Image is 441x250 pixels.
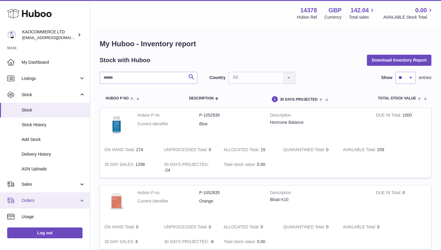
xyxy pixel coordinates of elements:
td: 0 [219,220,279,234]
strong: ON HAND Total [104,147,136,154]
td: 0 [338,220,398,234]
td: 0 [160,220,219,234]
button: Download Inventory Report [367,55,431,66]
strong: 30 DAYS PROJECTED [164,162,209,168]
span: 30 DAYS PROJECTED [280,98,318,102]
span: Stock History [22,122,85,128]
span: 0.00 [257,239,265,244]
dd: Blue [199,121,261,127]
div: KAOCOMMERCE LTD [22,29,76,41]
span: Delivery History [22,151,85,157]
dt: Current identifier [137,198,199,204]
dd: P-1052836 [199,112,261,118]
dd: Orange [199,198,261,204]
span: Huboo P no [106,96,129,100]
span: Listings [22,76,79,81]
span: Total sales [349,14,376,20]
strong: AVAILABLE Total [343,147,377,154]
span: [EMAIL_ADDRESS][DOMAIN_NAME] [22,35,88,40]
td: 274 [100,142,160,157]
strong: QUARANTINED Total [283,224,326,231]
span: 0 [326,147,328,152]
div: Currency [325,14,342,20]
strong: Description [270,190,367,197]
a: 142.04 Total sales [349,6,376,20]
td: 259 [338,142,398,157]
strong: ON HAND Total [104,224,136,231]
dt: Huboo P no [137,112,199,118]
span: Stock [22,92,79,98]
span: Stock [22,107,85,113]
span: Add Stock [22,137,85,142]
label: Show [381,75,392,81]
h2: Stock with Huboo [100,56,150,64]
span: entries [419,75,431,81]
span: 0.00 [415,6,427,14]
span: 142.04 [350,6,369,14]
strong: 30 DAYS PROJECTED [164,239,210,245]
span: AVAILABLE Stock Total [383,14,434,20]
td: -24 [160,157,219,178]
span: Usage [22,214,85,220]
strong: UNPROCESSED Total [164,147,209,154]
span: Orders [22,198,79,203]
strong: 30 DAY SALES [104,239,136,245]
strong: DUE IN Total [376,190,402,197]
span: ASN Uploads [22,166,85,172]
strong: AVAILABLE Total [343,224,377,231]
strong: QUARANTINED Total [283,147,326,154]
strong: GBP [328,6,341,14]
span: Total stock value [378,96,416,100]
strong: 30 DAY SALES [104,162,136,168]
td: 0 [160,142,219,157]
span: Sales [22,181,79,187]
a: Log out [7,227,82,238]
img: hello@lunera.co.uk [7,30,16,39]
dt: Huboo P no [137,190,199,196]
img: product image [104,190,128,214]
strong: UNPROCESSED Total [164,224,209,231]
h1: My Huboo - Inventory report [100,39,431,49]
strong: ALLOCATED Total [223,224,260,231]
span: 0 [326,224,328,229]
strong: 14378 [300,6,317,14]
strong: Description [270,112,367,120]
td: 1298 [100,157,160,178]
strong: Total stock value [223,239,257,245]
span: My Dashboard [22,59,85,65]
td: 1000 [371,108,431,142]
dd: P-1052835 [199,190,261,196]
td: 15 [219,142,279,157]
strong: Total stock value [223,162,257,168]
div: Bloat-X10 [270,197,367,203]
strong: DUE IN Total [376,113,402,119]
span: 0.00 [257,162,265,167]
div: Huboo Ref [297,14,317,20]
td: -6 [160,234,219,249]
td: 0 [100,220,160,234]
td: 0 [371,185,431,220]
td: 6 [100,234,160,249]
a: 0.00 AVAILABLE Stock Total [383,6,434,20]
img: product image [104,112,128,136]
span: Description [189,96,214,100]
dt: Current identifier [137,121,199,127]
label: Country [209,75,226,81]
div: Hormone Balance [270,120,367,125]
strong: ALLOCATED Total [223,147,260,154]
